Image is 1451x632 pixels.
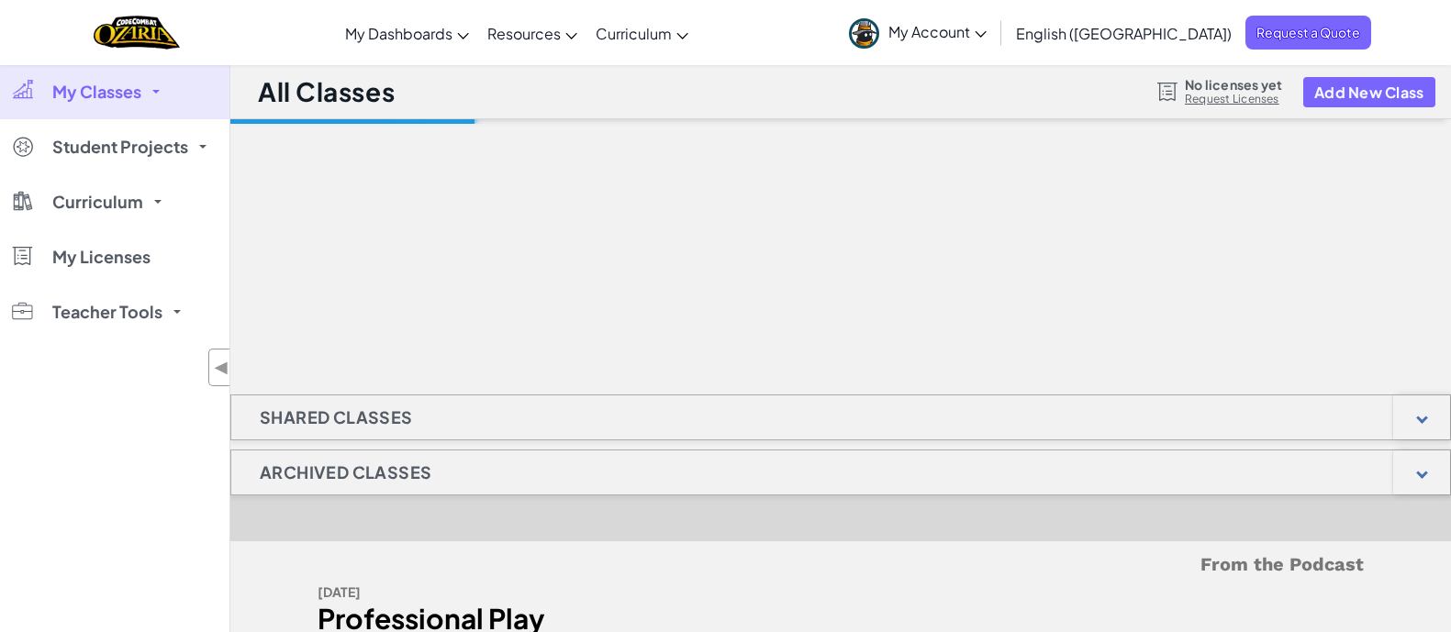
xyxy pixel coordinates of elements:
[478,8,586,58] a: Resources
[840,4,996,61] a: My Account
[487,24,561,43] span: Resources
[231,394,441,440] h1: Shared Classes
[231,449,460,495] h1: Archived Classes
[318,579,827,605] div: [DATE]
[52,249,151,265] span: My Licenses
[888,22,987,41] span: My Account
[596,24,672,43] span: Curriculum
[318,605,827,632] div: Professional Play
[1245,16,1371,50] a: Request a Quote
[258,74,395,109] h1: All Classes
[1007,8,1241,58] a: English ([GEOGRAPHIC_DATA])
[1185,92,1282,106] a: Request Licenses
[94,14,179,51] a: Ozaria by CodeCombat logo
[586,8,698,58] a: Curriculum
[849,18,879,49] img: avatar
[1303,77,1435,107] button: Add New Class
[318,550,1364,579] h5: From the Podcast
[52,304,162,320] span: Teacher Tools
[52,194,143,210] span: Curriculum
[1016,24,1232,43] span: English ([GEOGRAPHIC_DATA])
[1185,77,1282,92] span: No licenses yet
[345,24,452,43] span: My Dashboards
[52,139,188,155] span: Student Projects
[52,83,141,100] span: My Classes
[336,8,478,58] a: My Dashboards
[214,354,229,381] span: ◀
[94,14,179,51] img: Home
